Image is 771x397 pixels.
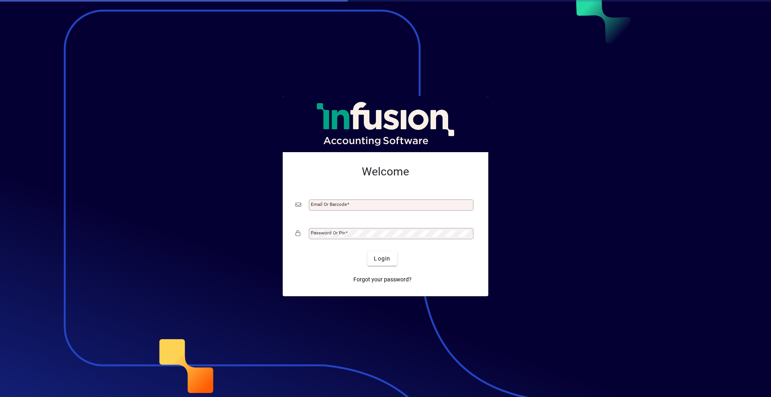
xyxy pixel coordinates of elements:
[374,254,390,263] span: Login
[350,272,415,287] a: Forgot your password?
[353,275,412,284] span: Forgot your password?
[367,251,397,266] button: Login
[311,202,347,207] mat-label: Email or Barcode
[296,165,475,179] h2: Welcome
[311,230,345,236] mat-label: Password or Pin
